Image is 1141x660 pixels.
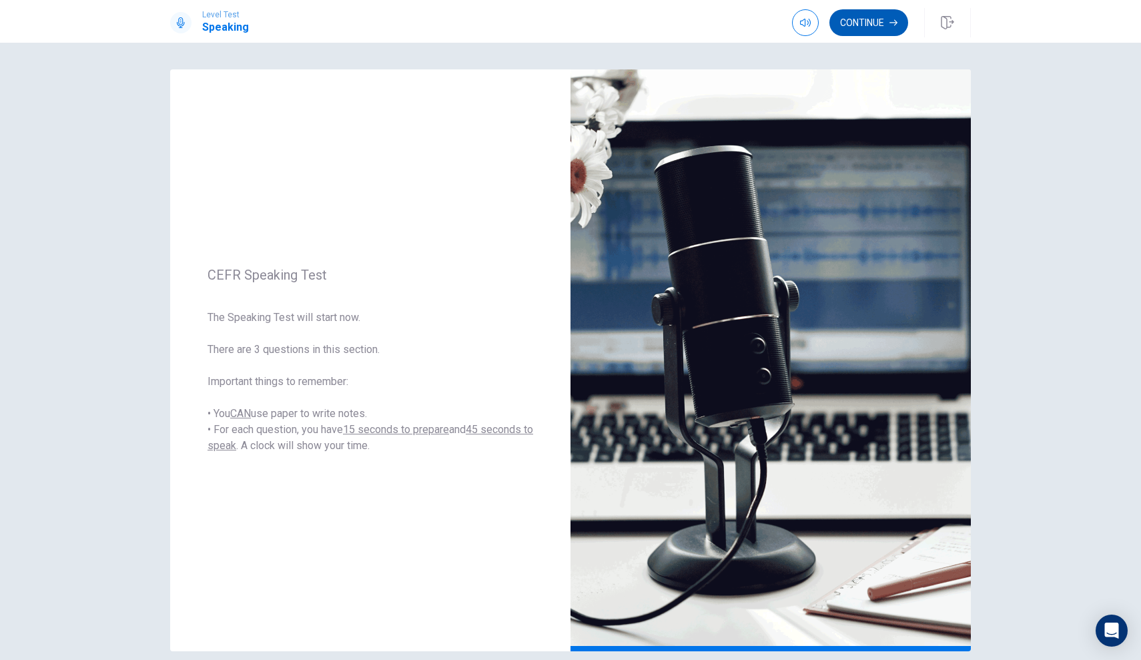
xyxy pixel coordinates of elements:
[829,9,908,36] button: Continue
[343,423,449,436] u: 15 seconds to prepare
[202,10,249,19] span: Level Test
[202,19,249,35] h1: Speaking
[208,310,533,454] span: The Speaking Test will start now. There are 3 questions in this section. Important things to reme...
[230,407,251,420] u: CAN
[208,267,533,283] span: CEFR Speaking Test
[570,69,971,651] img: speaking intro
[1096,615,1128,647] div: Open Intercom Messenger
